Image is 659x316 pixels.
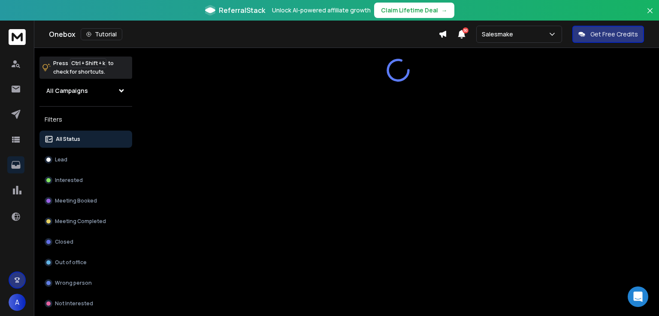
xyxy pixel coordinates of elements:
[9,294,26,311] button: A
[55,156,67,163] p: Lead
[572,26,644,43] button: Get Free Credits
[463,27,469,33] span: 50
[55,238,73,245] p: Closed
[53,59,114,76] p: Press to check for shortcuts.
[39,274,132,292] button: Wrong person
[55,218,106,225] p: Meeting Completed
[81,28,122,40] button: Tutorial
[46,86,88,95] h1: All Campaigns
[39,113,132,125] h3: Filters
[39,233,132,250] button: Closed
[70,58,106,68] span: Ctrl + Shift + k
[374,3,454,18] button: Claim Lifetime Deal→
[441,6,447,15] span: →
[39,192,132,209] button: Meeting Booked
[39,172,132,189] button: Interested
[628,286,648,307] div: Open Intercom Messenger
[39,151,132,168] button: Lead
[55,280,92,286] p: Wrong person
[219,5,265,15] span: ReferralStack
[56,136,80,143] p: All Status
[644,5,656,26] button: Close banner
[55,259,87,266] p: Out of office
[272,6,371,15] p: Unlock AI-powered affiliate growth
[39,295,132,312] button: Not Interested
[55,177,83,184] p: Interested
[482,30,517,39] p: Salesmake
[39,213,132,230] button: Meeting Completed
[49,28,438,40] div: Onebox
[55,197,97,204] p: Meeting Booked
[39,82,132,99] button: All Campaigns
[39,254,132,271] button: Out of office
[55,300,93,307] p: Not Interested
[39,131,132,148] button: All Status
[590,30,638,39] p: Get Free Credits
